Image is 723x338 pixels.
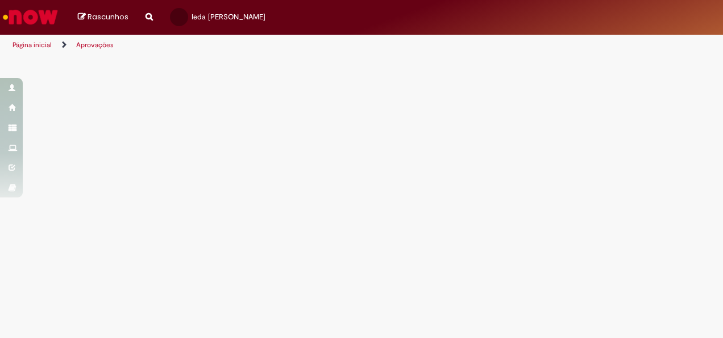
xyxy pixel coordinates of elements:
[9,35,473,56] ul: Trilhas de página
[192,12,265,22] span: Ieda [PERSON_NAME]
[78,12,128,23] a: Rascunhos
[1,6,60,28] img: ServiceNow
[13,40,52,50] a: Página inicial
[76,40,114,50] a: Aprovações
[88,11,128,22] span: Rascunhos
